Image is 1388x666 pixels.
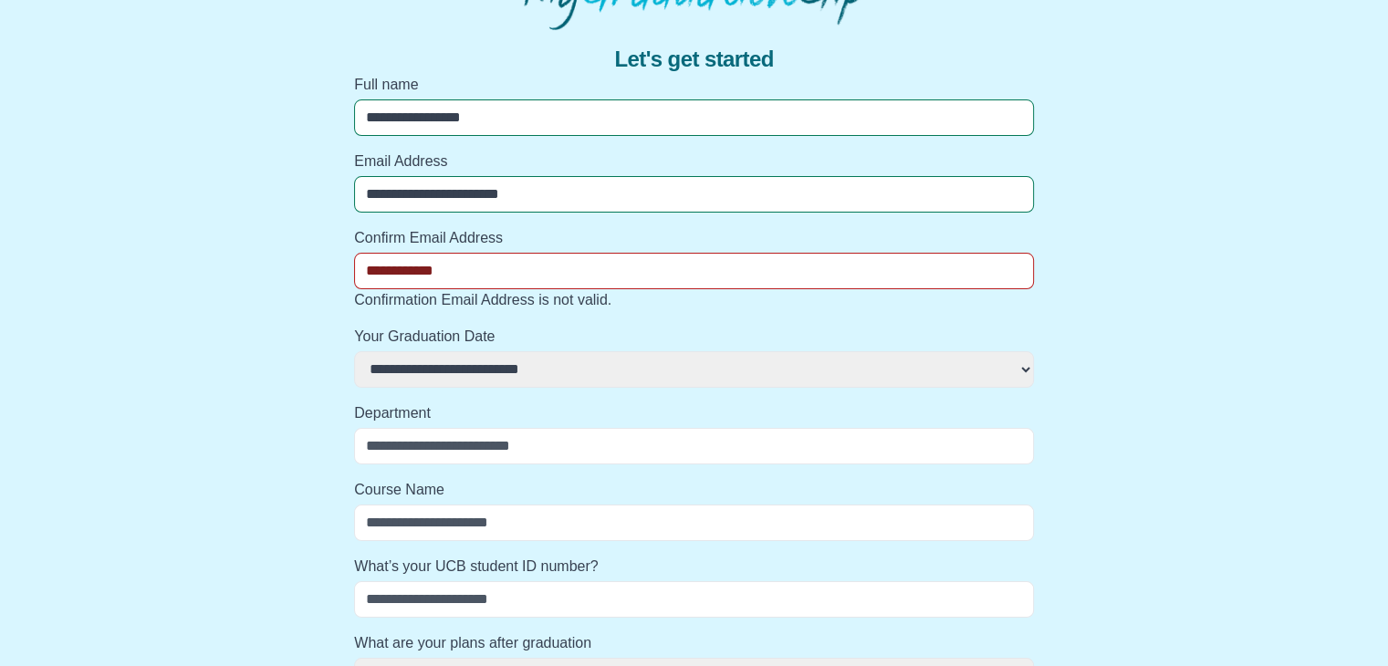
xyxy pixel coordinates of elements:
span: Let's get started [614,45,773,74]
label: Your Graduation Date [354,326,1034,348]
label: Email Address [354,151,1034,172]
span: Confirmation Email Address is not valid. [354,292,611,307]
label: Full name [354,74,1034,96]
label: Confirm Email Address [354,227,1034,249]
label: What’s your UCB student ID number? [354,556,1034,578]
label: Course Name [354,479,1034,501]
label: Department [354,402,1034,424]
label: What are your plans after graduation [354,632,1034,654]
